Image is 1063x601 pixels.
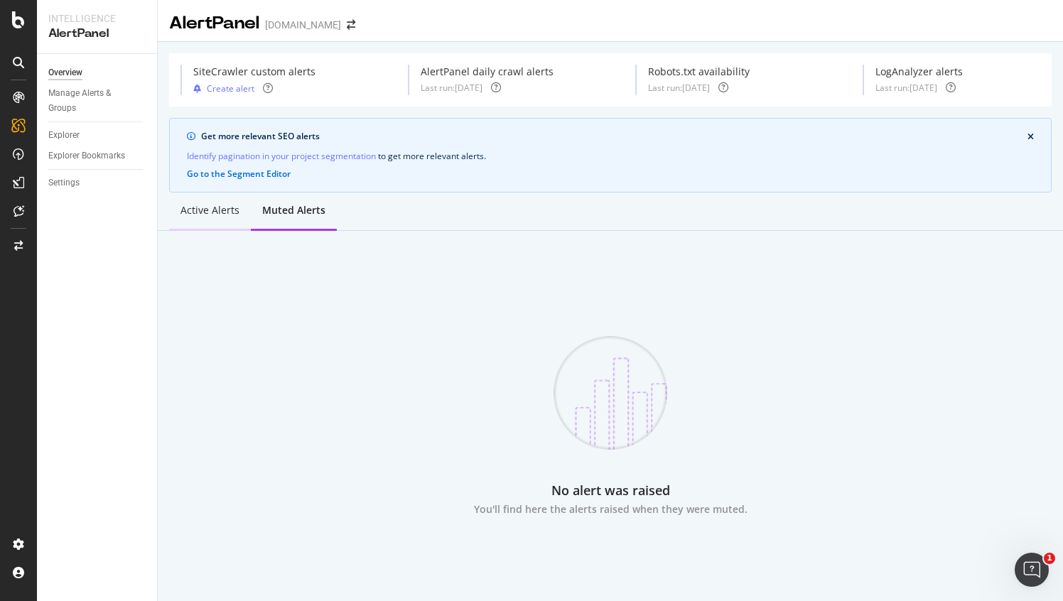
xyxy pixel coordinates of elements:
div: LogAnalyzer alerts [875,65,963,79]
div: Last run: [DATE] [421,82,482,94]
div: Get more relevant SEO alerts [201,130,1027,143]
div: [DOMAIN_NAME] [265,18,341,32]
div: Last run: [DATE] [648,82,710,94]
div: to get more relevant alerts . [187,148,1034,163]
div: Intelligence [48,11,146,26]
div: No alert was raised [454,484,767,497]
div: AlertPanel daily crawl alerts [421,65,554,79]
div: Settings [48,175,80,190]
div: You'll find here the alerts raised when they were muted. [454,503,767,515]
div: Explorer [48,128,80,143]
button: Create alert [193,82,254,95]
div: Overview [48,65,82,80]
a: Identify pagination in your project segmentation [187,148,376,163]
a: Explorer Bookmarks [48,148,147,163]
div: Last run: [DATE] [875,82,937,94]
div: Robots.txt availability [648,65,750,79]
span: 1 [1044,553,1055,564]
div: info banner [169,118,1052,193]
div: arrow-right-arrow-left [347,20,355,30]
a: Manage Alerts & Groups [48,86,147,116]
div: Active alerts [180,203,239,217]
div: AlertPanel [169,11,259,36]
div: Muted alerts [262,203,325,217]
div: Explorer Bookmarks [48,148,125,163]
button: Go to the Segment Editor [187,169,291,179]
a: Explorer [48,128,147,143]
iframe: Intercom live chat [1015,553,1049,587]
div: SiteCrawler custom alerts [193,65,315,79]
div: Create alert [207,82,254,94]
button: close banner [1024,129,1037,145]
div: AlertPanel [48,26,146,42]
div: Manage Alerts & Groups [48,86,134,116]
a: Overview [48,65,147,80]
img: D5gwCB1s.png [554,336,667,450]
a: Settings [48,175,147,190]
